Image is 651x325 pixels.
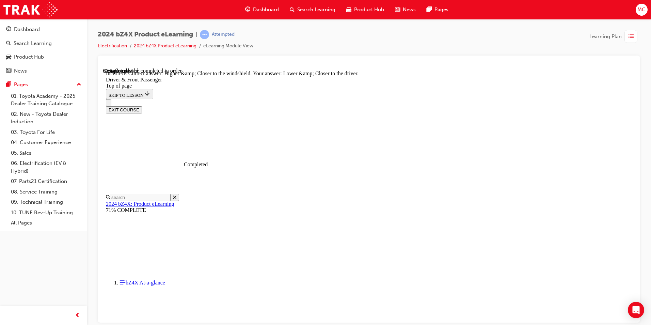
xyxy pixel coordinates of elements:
button: DashboardSearch LearningProduct HubNews [3,22,84,78]
input: Search [7,126,67,133]
span: guage-icon [6,27,11,33]
button: Pages [3,78,84,91]
button: SKIP TO LESSON [3,21,50,31]
a: 04. Customer Experience [8,137,84,148]
a: 06. Electrification (EV & Hybrid) [8,158,84,176]
span: learningRecordVerb_ATTEMPT-icon [200,30,209,39]
span: SKIP TO LESSON [5,25,47,30]
a: News [3,65,84,77]
a: 03. Toyota For Life [8,127,84,138]
a: pages-iconPages [421,3,454,17]
a: All Pages [8,218,84,228]
div: Dashboard [14,26,40,33]
div: Top of page [3,15,529,21]
a: 2024 bZ4X Product eLearning [134,43,196,49]
img: Trak [3,2,58,17]
button: Close navigation menu [3,31,8,38]
span: search-icon [290,5,295,14]
span: car-icon [346,5,351,14]
span: search-icon [6,41,11,47]
a: 2024 bZ4X: Product eLearning [3,133,71,139]
span: guage-icon [245,5,250,14]
span: Dashboard [253,6,279,14]
a: 08. Service Training [8,187,84,197]
span: Pages [434,6,448,14]
a: car-iconProduct Hub [341,3,390,17]
span: Learning Plan [589,33,622,41]
span: MC [637,6,646,14]
a: search-iconSearch Learning [284,3,341,17]
div: News [14,67,27,75]
span: news-icon [395,5,400,14]
span: pages-icon [6,82,11,88]
span: up-icon [77,80,81,89]
div: Product Hub [14,53,44,61]
div: Incorrect. Correct answer: Higher &amp; Closer to the windshield. Your answer: Lower &amp; Closer... [3,3,529,9]
div: Search Learning [14,40,52,47]
a: Product Hub [3,51,84,63]
a: 10. TUNE Rev-Up Training [8,207,84,218]
div: Driver & Front Passenger [3,9,529,15]
a: 02. New - Toyota Dealer Induction [8,109,84,127]
span: 2024 bZ4X Product eLearning [98,31,193,38]
a: Electrification [98,43,127,49]
span: list-icon [629,32,634,41]
div: Attempted [212,31,235,38]
a: 05. Sales [8,148,84,158]
a: 01. Toyota Academy - 2025 Dealer Training Catalogue [8,91,84,109]
button: Learning Plan [589,30,640,43]
div: 71% COMPLETE [3,139,529,145]
a: Search Learning [3,37,84,50]
a: 09. Technical Training [8,197,84,207]
span: prev-icon [75,311,80,320]
button: MC [636,4,648,16]
li: eLearning Module View [203,42,253,50]
span: Product Hub [354,6,384,14]
a: guage-iconDashboard [240,3,284,17]
div: Open Intercom Messenger [628,302,644,318]
a: news-iconNews [390,3,421,17]
span: car-icon [6,54,11,60]
span: | [196,31,197,38]
a: 07. Parts21 Certification [8,176,84,187]
span: Search Learning [297,6,335,14]
a: Dashboard [3,23,84,36]
span: pages-icon [427,5,432,14]
span: News [403,6,416,14]
span: news-icon [6,68,11,74]
div: Pages [14,81,28,89]
div: Completed [81,94,91,100]
button: EXIT COURSE [3,38,39,46]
